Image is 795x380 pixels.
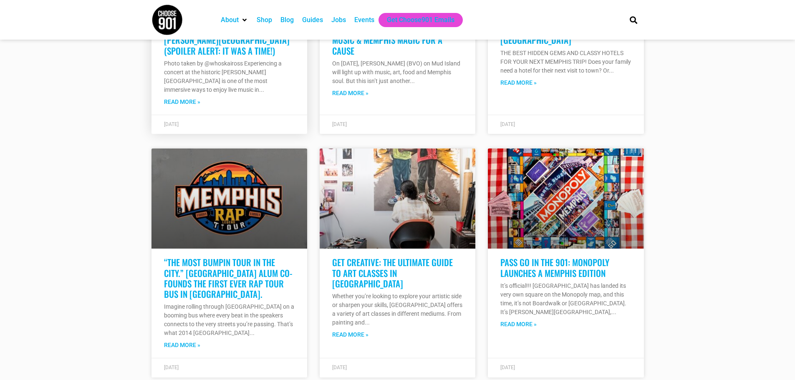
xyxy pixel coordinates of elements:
a: Events [354,15,374,25]
a: Read more about Get Creative: The Ultimate Guide to Art Classes in Memphis [332,330,368,339]
a: Shop [257,15,272,25]
a: “The most bumpin tour in the city.” [GEOGRAPHIC_DATA] alum co-founds the first ever rap tour bus ... [164,256,293,300]
p: On [DATE], [PERSON_NAME] (BVO) on Mud Island will light up with music, art, food and Memphis soul... [332,59,463,86]
span: [DATE] [164,121,179,127]
a: Read more about “The most bumpin tour in the city.” Soulsville Charter School alum co-founds the ... [164,341,200,350]
p: It’s official!!! [GEOGRAPHIC_DATA] has landed its very own square on the Monopoly map, and this t... [500,282,631,317]
span: [DATE] [332,121,347,127]
div: About [217,13,252,27]
a: Read more about Experiencing Big K.R.I.T. at Overton Park Shell (Spoiler Alert: It was a time!) [164,98,200,106]
p: Imagine rolling through [GEOGRAPHIC_DATA] on a booming bus where every beat in the speakers conne... [164,302,295,337]
a: Read more about Boutique Hotels in Memphis [500,78,537,87]
span: [DATE] [500,365,515,370]
a: Read more about LEGENDS LIVE HERE: A NIGHT OF ART, MUSIC & MEMPHIS MAGIC FOR A CAUSE [332,89,368,98]
span: [DATE] [500,121,515,127]
a: Jobs [331,15,346,25]
a: LEGENDS LIVE HERE: A NIGHT OF ART, MUSIC & MEMPHIS MAGIC FOR A CAUSE [332,23,458,57]
a: An artist sits in a chair painting a large portrait of two young musicians playing brass instrume... [320,148,475,249]
a: Pass Go in the 901: Monopoly Launches a Memphis Edition [500,256,609,279]
span: [DATE] [332,365,347,370]
p: THE BEST HIDDEN GEMS AND CLASSY HOTELS FOR YOUR NEXT MEMPHIS TRIP! Does your family need a hotel ... [500,49,631,75]
p: Whether you’re looking to explore your artistic side or sharpen your skills, [GEOGRAPHIC_DATA] of... [332,292,463,327]
nav: Main nav [217,13,616,27]
a: Guides [302,15,323,25]
a: Get Choose901 Emails [387,15,454,25]
a: Get Creative: The Ultimate Guide to Art Classes in [GEOGRAPHIC_DATA] [332,256,453,289]
a: Experiencing Big K.R.I.T. at [PERSON_NAME][GEOGRAPHIC_DATA] (Spoiler Alert: It was a time!) [164,23,290,57]
a: Read more about Pass Go in the 901: Monopoly Launches a Memphis Edition [500,320,537,329]
a: Blog [280,15,294,25]
a: About [221,15,239,25]
div: Search [626,13,640,27]
p: Photo taken by @whoskaiross Experiencing a concert at the historic [PERSON_NAME][GEOGRAPHIC_DATA]... [164,59,295,94]
span: [DATE] [164,365,179,370]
